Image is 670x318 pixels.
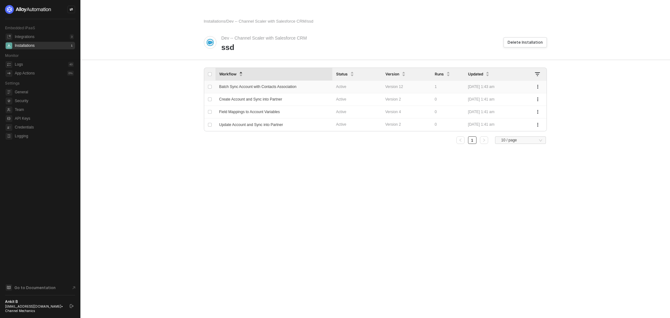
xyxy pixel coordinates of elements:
span: API Keys [15,115,74,122]
span: Active [336,122,346,127]
div: [DATE] 1:41 am [468,96,526,102]
img: logo [5,5,52,14]
div: [DATE] 1:43 am [468,84,526,90]
span: Runs [435,72,444,77]
div: Integrations [15,34,35,40]
a: 1 [469,137,475,144]
div: Dev -- Channel Scaler with Salesforce CRM [221,33,307,43]
span: General [15,88,74,96]
th: Status [332,68,382,81]
div: Installations [15,43,35,48]
img: integration-icon [206,39,214,46]
span: Field Mappings to Account Variables [219,110,280,114]
th: Version [382,68,431,81]
span: Monitor [5,53,19,58]
div: 0 [435,109,460,115]
span: Team [15,106,74,113]
span: integrations [6,34,12,40]
button: right [480,136,488,144]
th: Updated [464,68,530,81]
span: logging [6,133,12,140]
span: documentation [6,284,12,291]
span: Update Account and Sync into Partner [219,123,283,127]
span: icon-logs [6,61,12,68]
span: logout [70,304,74,308]
span: api-key [6,115,12,122]
div: Ankit B [5,299,64,304]
span: Settings [5,81,19,85]
li: 1 [468,136,477,144]
span: Credentials [15,123,74,131]
span: Installations [204,19,226,24]
div: App Actions [15,71,35,76]
span: / ssd [306,19,313,24]
div: [DATE] 1:41 am [468,122,526,128]
div: 0 [435,96,460,102]
div: Delete Installation [508,40,543,45]
span: team [6,107,12,113]
a: logo [5,5,75,14]
span: Security [15,97,74,105]
li: Next Page [479,136,489,144]
button: Delete Installation [504,37,547,47]
div: 1 [435,84,460,90]
button: left [456,136,465,144]
div: 1 [70,43,74,48]
span: installations [6,42,12,49]
div: [DATE] 1:41 am [468,109,526,115]
div: 3 [70,34,74,39]
span: security [6,98,12,104]
span: icon-swap [69,8,73,11]
div: 0 % [67,71,74,76]
div: 0 [435,122,460,128]
div: Version 2 [385,96,427,102]
span: Active [336,85,346,89]
span: 10 / page [501,135,542,145]
span: icon-app-actions [6,70,12,77]
span: Dev -- Channel Scaler with Salesforce CRM [226,19,306,24]
span: Embedded iPaaS [5,25,35,30]
th: Runs [431,68,464,81]
span: Batch Sync Account with Contacts Association [219,85,297,89]
div: Logs [15,62,23,67]
div: Version 2 [385,122,427,128]
span: Status [336,72,348,77]
span: Create Account and Sync into Partner [219,97,282,101]
span: Updated [468,72,483,77]
span: document-arrow [71,285,77,291]
span: Workflow [219,72,237,77]
span: / [225,19,226,24]
div: 40 [68,62,74,67]
span: credentials [6,124,12,131]
div: Page Size [495,136,546,146]
span: Go to Documentation [14,285,56,290]
span: Version [385,72,399,77]
div: Version 4 [385,109,427,115]
span: right [482,138,486,142]
span: general [6,89,12,96]
span: Active [336,110,346,114]
span: left [459,138,462,142]
span: Logging [15,132,74,140]
span: Active [336,97,346,101]
a: Knowledge Base [5,284,75,291]
div: [EMAIL_ADDRESS][DOMAIN_NAME] • Channel Mechanics [5,304,64,313]
li: Previous Page [455,136,466,144]
input: Page Size [499,137,542,144]
div: Version 12 [385,84,427,90]
div: ssd [221,43,312,52]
